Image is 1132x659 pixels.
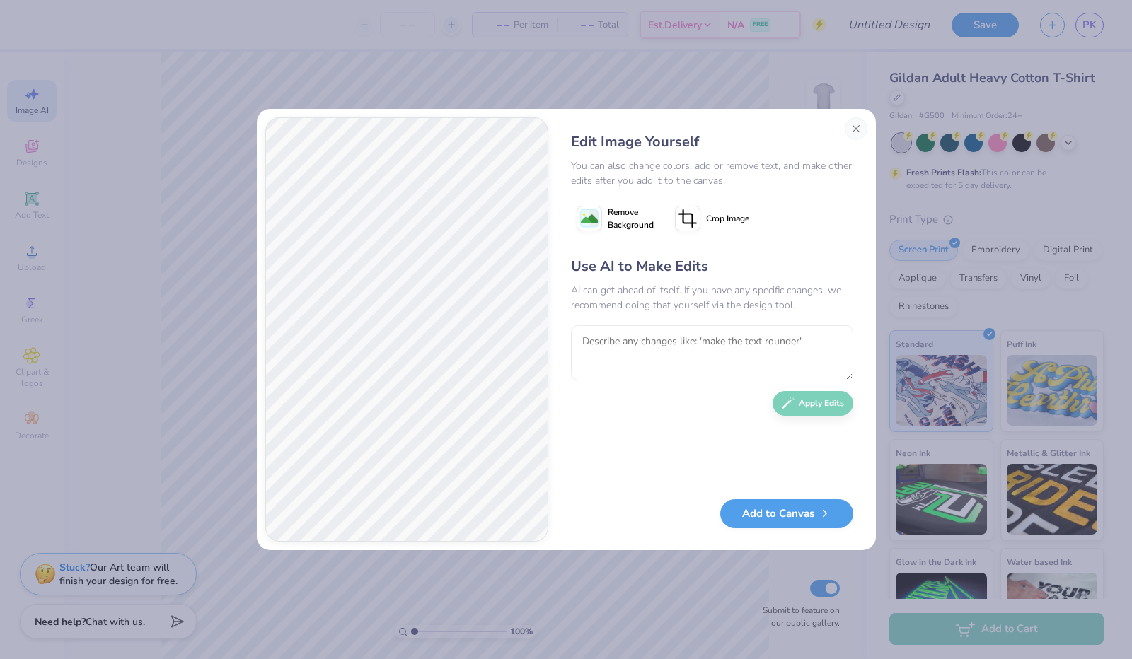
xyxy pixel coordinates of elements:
span: Remove Background [608,206,654,231]
button: Add to Canvas [720,499,853,528]
div: Edit Image Yourself [571,132,853,153]
span: Crop Image [706,212,749,225]
button: Close [845,117,867,140]
div: AI can get ahead of itself. If you have any specific changes, we recommend doing that yourself vi... [571,283,853,313]
div: Use AI to Make Edits [571,256,853,277]
button: Crop Image [669,201,758,236]
button: Remove Background [571,201,659,236]
div: You can also change colors, add or remove text, and make other edits after you add it to the canvas. [571,158,853,188]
